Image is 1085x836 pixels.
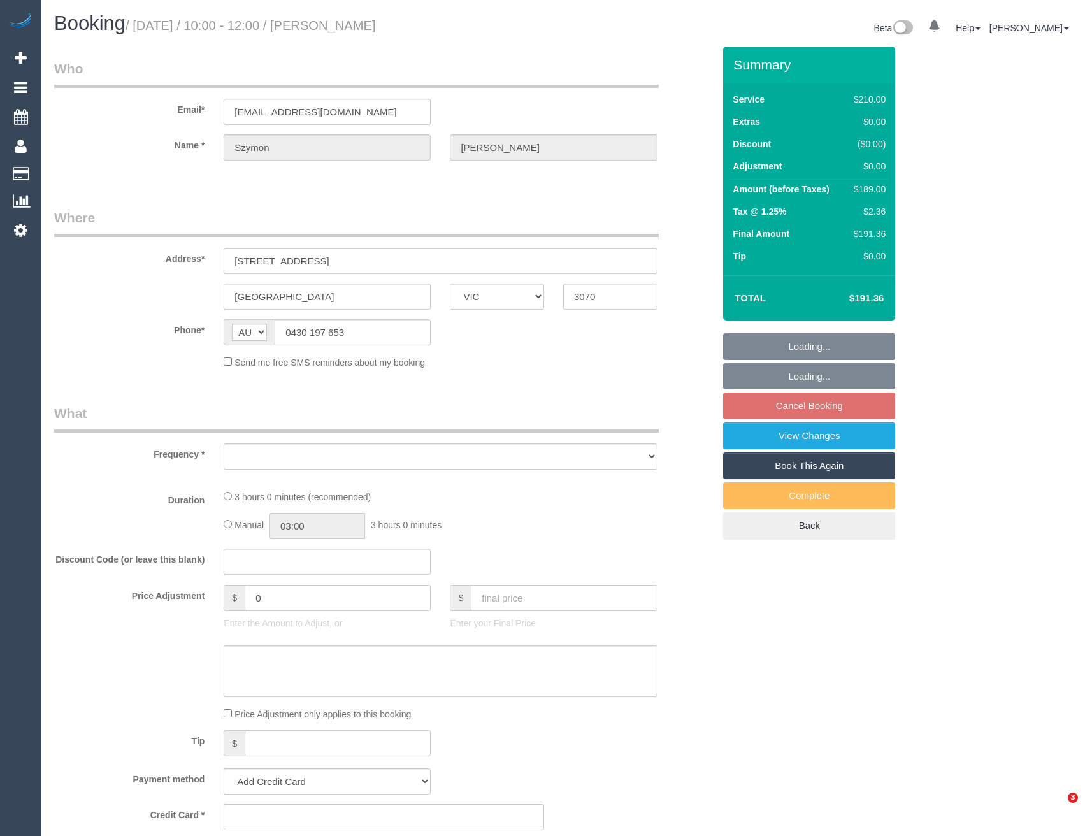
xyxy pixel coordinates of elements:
label: Name * [45,134,214,152]
label: Tax @ 1.25% [733,205,786,218]
span: 3 hours 0 minutes [371,520,442,530]
input: Phone* [275,319,431,345]
iframe: Secure card payment input frame [234,812,533,823]
label: Frequency * [45,443,214,461]
input: Suburb* [224,284,431,310]
legend: Who [54,59,659,88]
label: Amount (before Taxes) [733,183,829,196]
div: $0.00 [849,250,886,263]
strong: Total [735,292,766,303]
a: Help [956,23,981,33]
small: / [DATE] / 10:00 - 12:00 / [PERSON_NAME] [126,18,376,32]
span: Price Adjustment only applies to this booking [234,709,411,719]
label: Duration [45,489,214,507]
input: final price [471,585,657,611]
div: $189.00 [849,183,886,196]
span: Manual [234,520,264,530]
label: Discount [733,138,771,150]
div: $2.36 [849,205,886,218]
label: Tip [45,730,214,747]
label: Payment method [45,768,214,786]
legend: What [54,404,659,433]
label: Address* [45,248,214,265]
h4: $191.36 [811,293,884,304]
input: Email* [224,99,431,125]
img: Automaid Logo [8,13,33,31]
span: Send me free SMS reminders about my booking [234,357,425,368]
div: $191.36 [849,227,886,240]
div: $210.00 [849,93,886,106]
span: $ [224,585,245,611]
p: Enter your Final Price [450,617,657,630]
label: Extras [733,115,760,128]
a: [PERSON_NAME] [989,23,1069,33]
img: New interface [892,20,913,37]
label: Adjustment [733,160,782,173]
span: 3 [1068,793,1078,803]
a: Book This Again [723,452,895,479]
h3: Summary [733,57,889,72]
legend: Where [54,208,659,237]
label: Service [733,93,765,106]
span: $ [224,730,245,756]
input: First Name* [224,134,431,161]
label: Credit Card * [45,804,214,821]
label: Email* [45,99,214,116]
a: Back [723,512,895,539]
iframe: Intercom live chat [1042,793,1072,823]
span: $ [450,585,471,611]
a: Beta [874,23,914,33]
label: Discount Code (or leave this blank) [45,549,214,566]
input: Last Name* [450,134,657,161]
label: Tip [733,250,746,263]
span: 3 hours 0 minutes (recommended) [234,492,371,502]
label: Phone* [45,319,214,336]
div: ($0.00) [849,138,886,150]
span: Booking [54,12,126,34]
input: Post Code* [563,284,657,310]
div: $0.00 [849,160,886,173]
div: $0.00 [849,115,886,128]
a: View Changes [723,422,895,449]
label: Price Adjustment [45,585,214,602]
label: Final Amount [733,227,789,240]
p: Enter the Amount to Adjust, or [224,617,431,630]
